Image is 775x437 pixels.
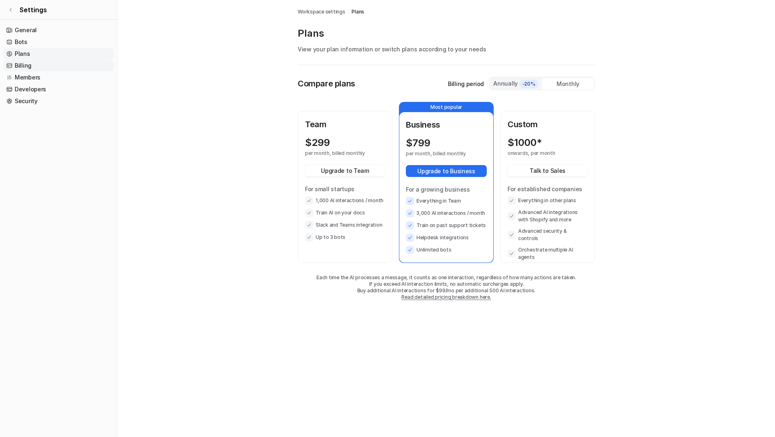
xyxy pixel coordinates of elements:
[406,119,487,131] p: Business
[406,150,472,157] p: per month, billed monthly
[493,79,539,88] div: Annually
[298,287,595,294] p: Buy additional AI interactions for $99/mo per additional 500 AI interactions.
[298,8,345,15] a: Workspace settings
[3,60,114,71] a: Billing
[348,8,350,15] span: /
[305,221,385,229] li: Slack and Teams integration
[406,165,487,177] button: Upgrade to Business
[305,137,330,148] p: $ 299
[508,209,588,223] li: Advanced AI integrations with Shopify and more
[298,274,595,281] p: Each time the AI processes a message, it counts as one interaction, regardless of how many action...
[3,95,114,107] a: Security
[352,8,364,15] a: Plans
[3,84,114,95] a: Developers
[406,221,487,230] li: Train on past support tickets
[305,196,385,205] li: 1,000 AI interactions / month
[406,246,487,254] li: Unlimited bots
[508,165,588,177] button: Talk to Sales
[508,196,588,205] li: Everything in other plans
[542,78,594,90] div: Monthly
[508,185,588,193] p: For established companies
[305,233,385,241] li: Up to 3 bots
[298,27,595,40] p: Plans
[3,48,114,60] a: Plans
[3,24,114,36] a: General
[508,227,588,242] li: Advanced security & controls
[406,185,487,194] p: For a growing business
[305,150,370,157] p: per month, billed monthly
[305,209,385,217] li: Train AI on your docs
[406,209,487,217] li: 3,000 AI interactions / month
[508,137,542,148] p: $ 1000*
[406,234,487,242] li: Helpdesk integrations
[305,165,385,177] button: Upgrade to Team
[519,80,538,88] span: -20%
[20,5,47,15] span: Settings
[508,150,573,157] p: onwards, per month
[298,45,595,53] p: View your plan information or switch plans according to your needs
[298,77,355,90] p: Compare plans
[406,197,487,205] li: Everything in Team
[448,79,484,88] p: Billing period
[508,118,588,130] p: Custom
[305,118,385,130] p: Team
[3,72,114,83] a: Members
[401,294,491,300] a: Read detailed pricing breakdown here.
[3,36,114,48] a: Bots
[298,281,595,287] p: If you exceed AI interaction limits, no automatic surcharges apply.
[305,185,385,193] p: For small startups
[399,102,493,112] p: Most popular
[406,137,430,149] p: $ 799
[508,246,588,261] li: Orchestrate multiple AI agents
